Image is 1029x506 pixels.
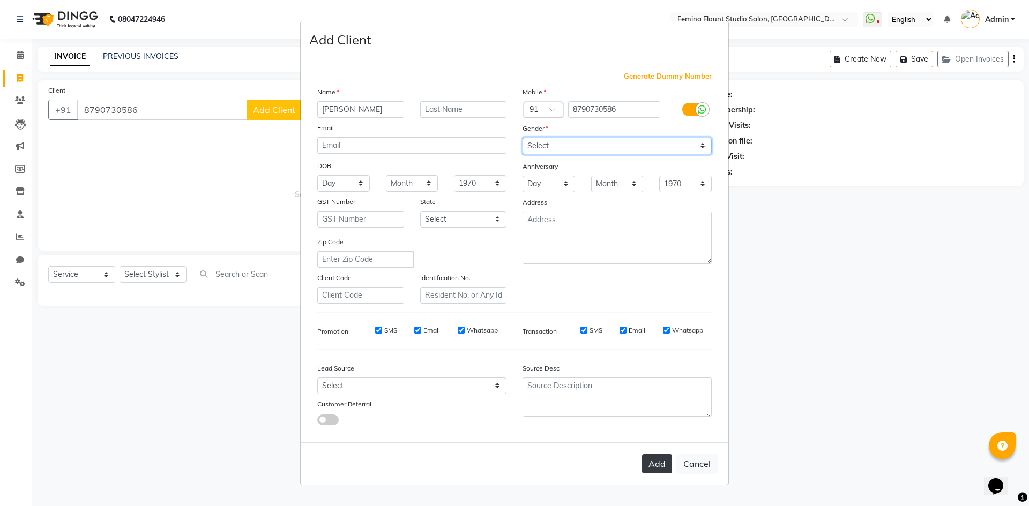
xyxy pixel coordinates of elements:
label: SMS [590,326,602,335]
label: Address [523,198,547,207]
label: Promotion [317,327,348,336]
label: Whatsapp [467,326,498,335]
input: Client Code [317,287,404,304]
iframe: chat widget [984,463,1018,495]
label: Transaction [523,327,557,336]
label: Anniversary [523,162,558,171]
button: Cancel [676,454,718,474]
input: Email [317,137,506,154]
label: DOB [317,161,331,171]
label: Email [423,326,440,335]
label: Email [629,326,645,335]
label: Zip Code [317,237,344,247]
label: Customer Referral [317,399,371,409]
input: Last Name [420,101,507,118]
input: Mobile [568,101,661,118]
label: Mobile [523,87,546,97]
label: Name [317,87,339,97]
label: Identification No. [420,273,471,283]
input: Resident No. or Any Id [420,287,507,304]
span: Generate Dummy Number [624,71,712,82]
label: State [420,197,436,207]
input: Enter Zip Code [317,251,414,268]
input: First Name [317,101,404,118]
h4: Add Client [309,30,371,49]
label: Whatsapp [672,326,703,335]
label: Email [317,123,334,133]
label: SMS [384,326,397,335]
button: Add [642,454,672,473]
input: GST Number [317,211,404,228]
label: Source Desc [523,364,560,373]
label: GST Number [317,197,355,207]
label: Lead Source [317,364,354,373]
label: Gender [523,124,548,133]
label: Client Code [317,273,352,283]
